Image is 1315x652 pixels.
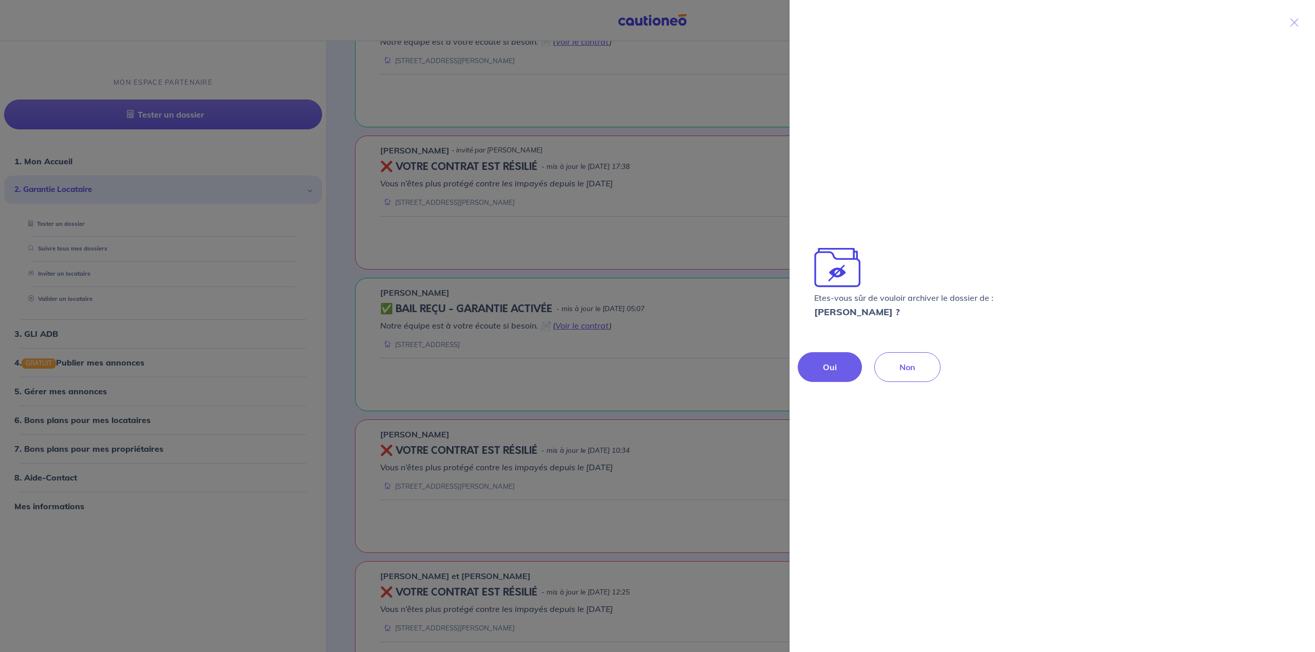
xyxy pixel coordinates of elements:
[814,291,993,319] p: Etes-vous sûr de vouloir archiver le dossier de :
[1286,12,1303,29] button: Close
[798,352,862,382] button: Oui
[874,352,941,382] button: Non
[814,244,861,291] img: archivate
[823,361,837,373] p: Oui
[899,361,915,373] p: Non
[814,306,900,318] strong: [PERSON_NAME] ?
